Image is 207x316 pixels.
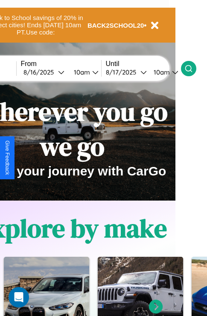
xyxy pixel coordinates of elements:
button: 8/16/2025 [21,68,67,77]
label: From [21,60,101,68]
b: BACK2SCHOOL20 [87,22,144,29]
div: 8 / 17 / 2025 [106,68,140,76]
div: 10am [149,68,172,76]
div: Open Intercom Messenger [9,287,29,307]
button: 10am [67,68,101,77]
button: 10am [147,68,181,77]
div: 10am [70,68,92,76]
label: Until [106,60,181,68]
div: 8 / 16 / 2025 [23,68,58,76]
div: Give Feedback [4,141,10,175]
